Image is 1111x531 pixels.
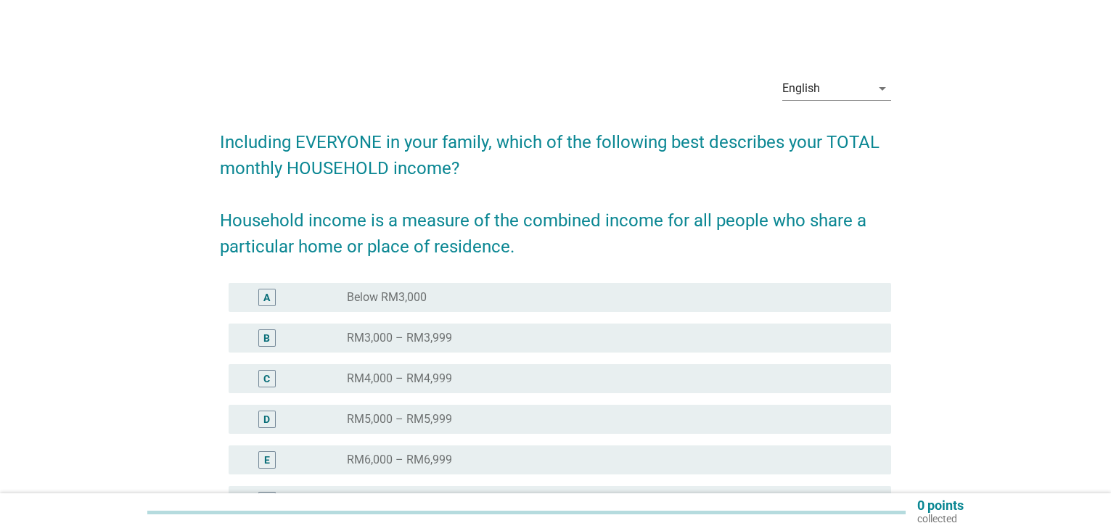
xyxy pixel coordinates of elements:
[874,80,891,97] i: arrow_drop_down
[347,371,452,386] label: RM4,000 – RM4,999
[347,453,452,467] label: RM6,000 – RM6,999
[917,512,964,525] p: collected
[347,290,427,305] label: Below RM3,000
[917,499,964,512] p: 0 points
[220,115,891,260] h2: Including EVERYONE in your family, which of the following best describes your TOTAL monthly HOUSE...
[264,453,270,468] div: E
[263,371,270,387] div: C
[263,290,270,305] div: A
[263,412,270,427] div: D
[263,331,270,346] div: B
[347,331,452,345] label: RM3,000 – RM3,999
[782,82,820,95] div: English
[347,412,452,427] label: RM5,000 – RM5,999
